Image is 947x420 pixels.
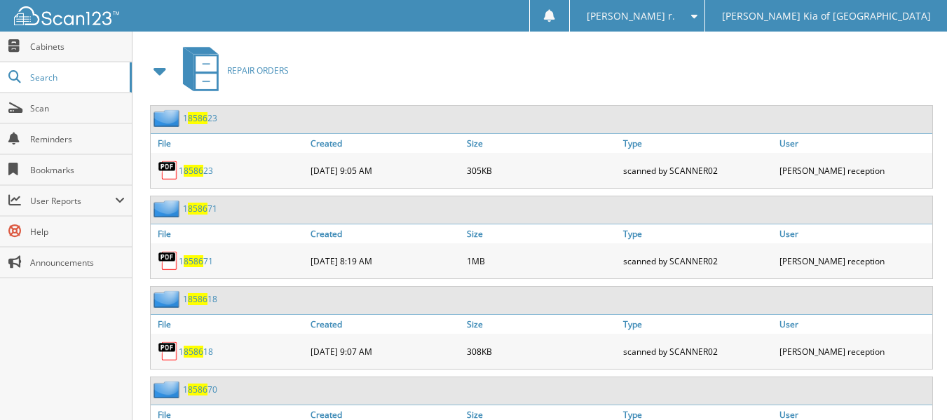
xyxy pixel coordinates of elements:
div: scanned by SCANNER02 [620,156,776,184]
img: folder2.png [154,381,183,398]
a: Created [307,315,463,334]
img: scan123-logo-white.svg [14,6,119,25]
a: 1858671 [179,255,213,267]
img: folder2.png [154,109,183,127]
span: Announcements [30,257,125,269]
a: Created [307,224,463,243]
div: [DATE] 9:07 AM [307,337,463,365]
div: [DATE] 8:19 AM [307,247,463,275]
a: User [776,315,932,334]
span: 8586 [184,346,203,358]
a: 1858623 [179,165,213,177]
a: Size [463,224,620,243]
img: folder2.png [154,290,183,308]
div: 305KB [463,156,620,184]
a: Type [620,315,776,334]
img: folder2.png [154,200,183,217]
span: Help [30,226,125,238]
span: REPAIR ORDERS [227,65,289,76]
div: 1MB [463,247,620,275]
div: scanned by SCANNER02 [620,247,776,275]
a: Type [620,224,776,243]
a: Type [620,134,776,153]
a: File [151,224,307,243]
span: 8586 [184,165,203,177]
a: 1858623 [183,112,217,124]
a: 1858670 [183,384,217,395]
span: 8586 [184,255,203,267]
span: Scan [30,102,125,114]
span: 8586 [188,293,207,305]
a: Size [463,134,620,153]
span: Cabinets [30,41,125,53]
span: Search [30,72,123,83]
img: PDF.png [158,160,179,181]
a: Created [307,134,463,153]
span: 8586 [188,384,207,395]
span: 8586 [188,112,207,124]
a: 1858618 [179,346,213,358]
img: PDF.png [158,341,179,362]
span: [PERSON_NAME] r. [587,12,675,20]
span: Reminders [30,133,125,145]
div: [DATE] 9:05 AM [307,156,463,184]
a: File [151,315,307,334]
span: 8586 [188,203,207,215]
div: 308KB [463,337,620,365]
a: REPAIR ORDERS [175,43,289,98]
a: File [151,134,307,153]
div: [PERSON_NAME] reception [776,156,932,184]
a: User [776,224,932,243]
div: [PERSON_NAME] reception [776,247,932,275]
img: PDF.png [158,250,179,271]
div: [PERSON_NAME] reception [776,337,932,365]
a: User [776,134,932,153]
a: 1858618 [183,293,217,305]
span: User Reports [30,195,115,207]
span: [PERSON_NAME] Kia of [GEOGRAPHIC_DATA] [722,12,931,20]
div: scanned by SCANNER02 [620,337,776,365]
span: Bookmarks [30,164,125,176]
a: 1858671 [183,203,217,215]
a: Size [463,315,620,334]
